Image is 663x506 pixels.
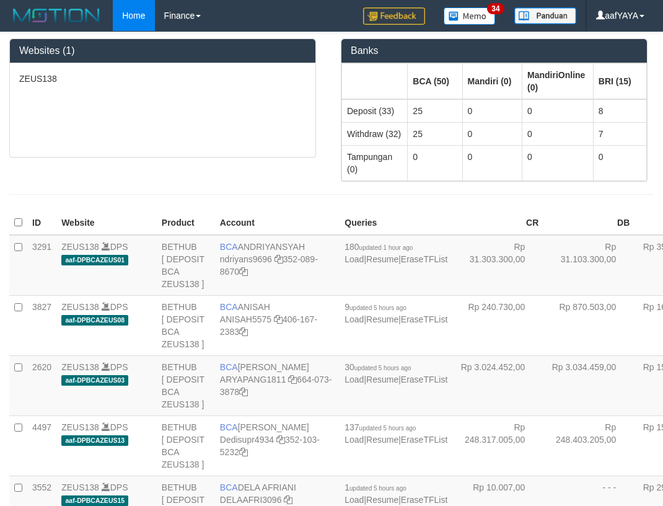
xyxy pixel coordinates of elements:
[340,211,452,235] th: Queries
[349,485,406,492] span: updated 5 hours ago
[215,235,340,296] td: ANDRIYANSYAH 352-089-8670
[345,254,364,264] a: Load
[61,302,99,312] a: ZEUS138
[61,375,128,386] span: aaf-DPBCAZEUS03
[215,211,340,235] th: Account
[61,482,99,492] a: ZEUS138
[408,99,462,123] td: 25
[345,435,364,445] a: Load
[345,422,416,432] span: 137
[157,295,215,355] td: BETHUB [ DEPOSIT BCA ZEUS138 ]
[522,99,594,123] td: 0
[27,355,56,415] td: 2620
[452,415,543,476] td: Rp 248.317.005,00
[220,254,272,264] a: ndriyans9696
[19,45,306,56] h3: Websites (1)
[345,375,364,384] a: Load
[239,267,248,277] a: Copy 3520898670 to clipboard
[401,254,447,264] a: EraseTFList
[452,235,543,296] td: Rp 31.303.300,00
[593,145,646,180] td: 0
[522,122,594,145] td: 0
[366,435,398,445] a: Resume
[401,314,447,324] a: EraseTFList
[345,242,413,252] span: 180
[452,355,543,415] td: Rp 3.024.452,00
[342,122,408,145] td: Withdraw (32)
[342,99,408,123] td: Deposit (33)
[61,362,99,372] a: ZEUS138
[345,482,406,492] span: 1
[215,355,340,415] td: [PERSON_NAME] 664-073-3878
[288,375,297,384] a: Copy ARYAPANG1811 to clipboard
[61,315,128,326] span: aaf-DPBCAZEUS08
[401,435,447,445] a: EraseTFList
[462,99,522,123] td: 0
[27,295,56,355] td: 3827
[401,375,447,384] a: EraseTFList
[9,6,103,25] img: MOTION_logo.png
[220,375,286,384] a: ARYAPANG1811
[56,235,157,296] td: DPS
[487,3,504,14] span: 34
[215,295,340,355] td: ANISAH 406-167-2383
[61,242,99,252] a: ZEUS138
[349,304,406,311] span: updated 5 hours ago
[56,415,157,476] td: DPS
[19,73,306,85] p: ZEUS138
[351,45,638,56] h3: Banks
[593,122,646,145] td: 7
[359,425,416,432] span: updated 5 hours ago
[157,211,215,235] th: Product
[284,495,292,505] a: Copy DELAAFRI3096 to clipboard
[27,415,56,476] td: 4497
[366,375,398,384] a: Resume
[354,365,411,371] span: updated 5 hours ago
[220,302,238,312] span: BCA
[408,145,462,180] td: 0
[462,122,522,145] td: 0
[220,242,238,252] span: BCA
[215,415,340,476] td: [PERSON_NAME] 352-103-5232
[220,314,271,324] a: ANISAH5575
[220,482,238,492] span: BCA
[220,422,238,432] span: BCA
[345,314,364,324] a: Load
[452,211,543,235] th: CR
[220,495,282,505] a: DELAAFRI3096
[157,415,215,476] td: BETHUB [ DEPOSIT BCA ZEUS138 ]
[220,435,274,445] a: Dedisupr4934
[366,495,398,505] a: Resume
[593,63,646,99] th: Group: activate to sort column ascending
[444,7,496,25] img: Button%20Memo.svg
[462,145,522,180] td: 0
[345,242,447,264] span: | |
[345,302,406,312] span: 9
[345,422,447,445] span: | |
[522,145,594,180] td: 0
[345,495,364,505] a: Load
[274,314,283,324] a: Copy ANISAH5575 to clipboard
[345,362,447,384] span: | |
[27,211,56,235] th: ID
[401,495,447,505] a: EraseTFList
[366,314,398,324] a: Resume
[61,435,128,446] span: aaf-DPBCAZEUS13
[27,235,56,296] td: 3291
[157,355,215,415] td: BETHUB [ DEPOSIT BCA ZEUS138 ]
[276,435,285,445] a: Copy Dedisupr4934 to clipboard
[157,235,215,296] td: BETHUB [ DEPOSIT BCA ZEUS138 ]
[543,295,634,355] td: Rp 870.503,00
[220,362,238,372] span: BCA
[345,482,447,505] span: | |
[239,327,248,337] a: Copy 4061672383 to clipboard
[363,7,425,25] img: Feedback.jpg
[543,211,634,235] th: DB
[61,422,99,432] a: ZEUS138
[274,254,283,264] a: Copy ndriyans9696 to clipboard
[61,495,128,506] span: aaf-DPBCAZEUS15
[342,63,408,99] th: Group: activate to sort column ascending
[239,387,248,397] a: Copy 6640733878 to clipboard
[345,302,447,324] span: | |
[342,145,408,180] td: Tampungan (0)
